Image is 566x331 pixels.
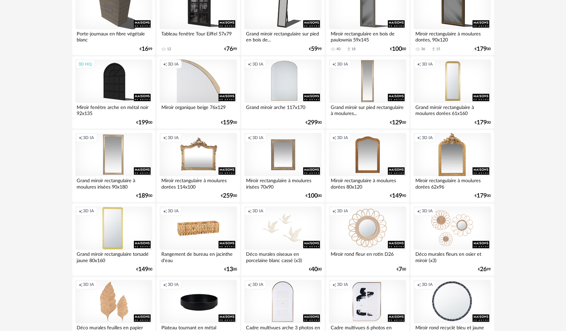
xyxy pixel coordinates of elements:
span: 299 [308,120,318,125]
a: Creation icon 3D IA Grand miroir rectangulaire à moulures dorées 61x160 €17900 [411,57,494,129]
span: 3D IA [252,209,263,214]
span: Creation icon [332,135,336,140]
a: Creation icon 3D IA Miroir rectangulaire à moulures irisées 70x90 €10000 [241,130,324,202]
div: Grand miroir rectangulaire torsadé jaune 80x160 [75,250,152,263]
a: Creation icon 3D IA Miroir rectangulaire à moulures dorées 62x96 €17900 [411,130,494,202]
span: 40 [311,267,318,272]
span: 179 [477,120,487,125]
div: Grand miroir sur pied rectangulaire à moulures... [329,103,406,116]
span: 3D IA [83,135,94,140]
a: Creation icon 3D IA Miroir rond fleur en rotin D26 €700 [326,204,409,276]
div: Miroir organique beige 76x129 [160,103,237,116]
span: 3D IA [337,282,348,288]
span: 149 [392,194,402,199]
span: 100 [308,194,318,199]
span: 3D IA [422,209,433,214]
span: Creation icon [332,209,336,214]
span: 3D IA [337,62,348,67]
div: 15 [436,47,440,51]
div: € 00 [475,120,491,125]
div: Grand miroir arche 117x170 [244,103,321,116]
span: Download icon [431,47,436,52]
div: € 00 [221,194,237,199]
div: Porte-journaux en fibre végétale blanc [75,29,152,43]
div: Miroir rond fleur en rotin D26 [329,250,406,263]
div: € 00 [136,194,152,199]
a: Creation icon 3D IA Miroir rectangulaire à moulures dorées 114x100 €25900 [157,130,240,202]
a: Creation icon 3D IA Grand miroir arche 117x170 €29900 [241,57,324,129]
div: € 90 [390,194,406,199]
a: Creation icon 3D IA Miroir rectangulaire à moulures dorées 80x120 €14990 [326,130,409,202]
span: 7 [399,267,402,272]
div: Déco murales oiseaux en porcelaine blanc cassé (x3) [244,250,321,263]
span: Creation icon [332,62,336,67]
div: Grand miroir rectangulaire à moulures dorées 61x160 [414,103,491,116]
a: Creation icon 3D IA Déco murales fleurs en osier et miroir (x3) €2699 [411,204,494,276]
a: Creation icon 3D IA Grand miroir rectangulaire à moulures irisées 90x180 €18900 [72,130,155,202]
div: Miroir rectangulaire à moulures dorées, 90x120 [414,29,491,43]
div: € 00 [221,120,237,125]
span: Creation icon [79,209,83,214]
div: € 00 [475,47,491,51]
div: Miroir rectangulaire en bois de paulownia 59x145 [329,29,406,43]
div: € 99 [224,47,237,51]
span: Creation icon [417,282,421,288]
span: 199 [138,120,148,125]
span: 3D IA [168,62,179,67]
span: 3D IA [337,209,348,214]
div: € 99 [140,47,152,51]
div: Grand miroir rectangulaire sur pied en bois de... [244,29,321,43]
span: 129 [392,120,402,125]
span: 3D IA [337,135,348,140]
span: Creation icon [248,209,252,214]
div: Miroir rectangulaire à moulures dorées 62x96 [414,177,491,190]
span: Creation icon [417,209,421,214]
span: Creation icon [248,62,252,67]
div: 12 [167,47,171,51]
span: Creation icon [163,62,167,67]
span: 3D IA [168,209,179,214]
a: Creation icon 3D IA Grand miroir sur pied rectangulaire à moulures... €12900 [326,57,409,129]
div: Rangement de bureau en jacinthe d'eau [160,250,237,263]
span: Download icon [346,47,351,52]
div: € 00 [224,267,237,272]
div: Miroir fenêtre arche en métal noir 92x135 [75,103,152,116]
a: 3D HQ Miroir fenêtre arche en métal noir 92x135 €19900 [72,57,155,129]
span: Creation icon [417,62,421,67]
span: Creation icon [163,135,167,140]
span: 3D IA [168,282,179,288]
span: 59 [311,47,318,51]
span: 259 [223,194,233,199]
span: 3D IA [252,62,263,67]
span: Creation icon [79,282,83,288]
div: € 99 [309,47,322,51]
div: Miroir rectangulaire à moulures dorées 114x100 [160,177,237,190]
span: Creation icon [248,135,252,140]
span: 76 [226,47,233,51]
div: Tableau fenêtre Tour Eiffel 57x79 [160,29,237,43]
span: Creation icon [163,282,167,288]
a: Creation icon 3D IA Rangement de bureau en jacinthe d'eau €1300 [157,204,240,276]
a: Creation icon 3D IA Déco murales oiseaux en porcelaine blanc cassé (x3) €4000 [241,204,324,276]
a: Creation icon 3D IA Miroir organique beige 76x129 €15900 [157,57,240,129]
div: € 00 [309,267,322,272]
span: Creation icon [248,282,252,288]
span: 179 [477,47,487,51]
span: 159 [223,120,233,125]
span: 13 [226,267,233,272]
div: 3D HQ [76,60,95,69]
span: 100 [392,47,402,51]
div: Miroir rectangulaire à moulures irisées 70x90 [244,177,321,190]
div: € 00 [136,267,152,272]
div: € 00 [306,194,322,199]
div: € 00 [397,267,406,272]
a: Creation icon 3D IA Grand miroir rectangulaire torsadé jaune 80x160 €14900 [72,204,155,276]
span: 3D IA [422,135,433,140]
div: € 00 [390,47,406,51]
div: € 00 [390,120,406,125]
div: € 00 [136,120,152,125]
span: 3D IA [422,282,433,288]
div: € 00 [306,120,322,125]
span: 149 [138,267,148,272]
span: 3D IA [252,282,263,288]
